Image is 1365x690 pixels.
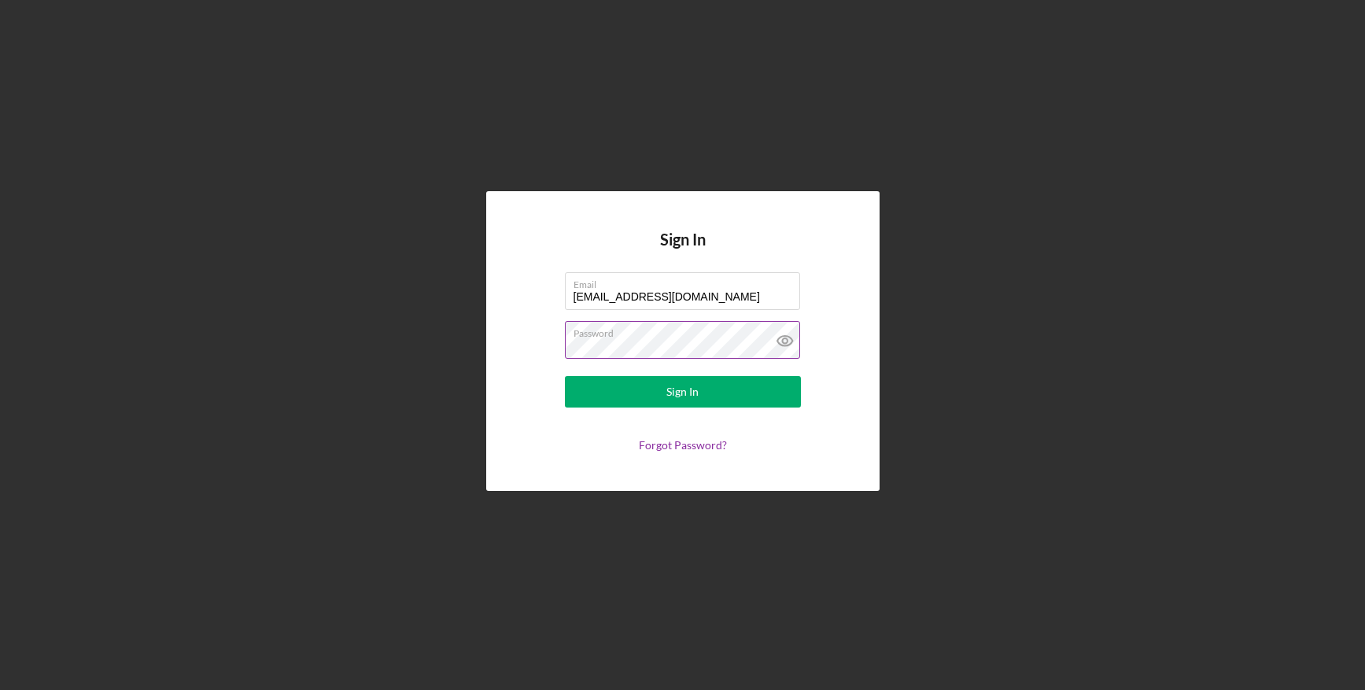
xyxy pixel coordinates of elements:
label: Email [574,273,800,290]
label: Password [574,322,800,339]
h4: Sign In [660,231,706,272]
button: Sign In [565,376,801,408]
a: Forgot Password? [639,438,727,452]
div: Sign In [666,376,699,408]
